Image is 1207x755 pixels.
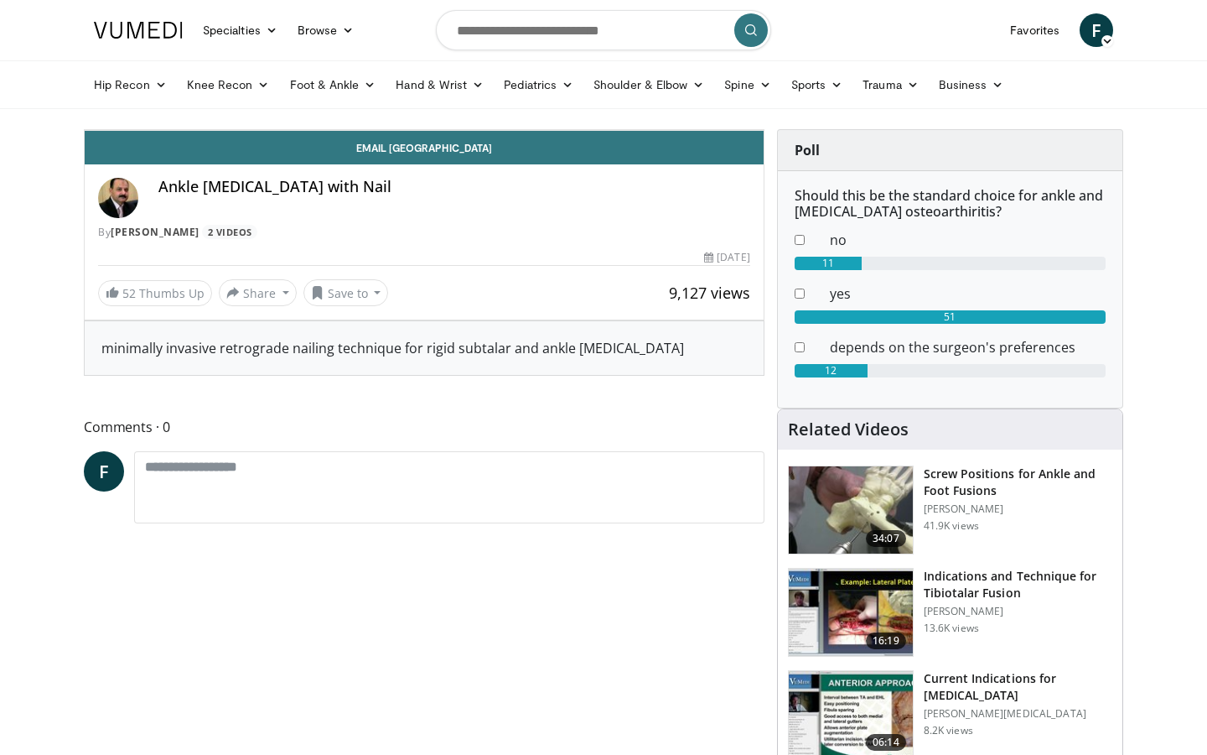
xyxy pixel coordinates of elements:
[795,310,1106,324] div: 51
[795,141,820,159] strong: Poll
[436,10,771,50] input: Search topics, interventions
[386,68,494,102] a: Hand & Wrist
[84,68,177,102] a: Hip Recon
[84,451,124,492] a: F
[929,68,1014,102] a: Business
[795,257,862,270] div: 11
[817,337,1118,357] dd: depends on the surgeon's preferences
[111,225,199,239] a: [PERSON_NAME]
[288,13,365,47] a: Browse
[714,68,780,102] a: Spine
[494,68,583,102] a: Pediatrics
[583,68,714,102] a: Shoulder & Elbow
[924,568,1112,601] h3: Indications and Technique for Tibiotalar Fusion
[704,250,749,265] div: [DATE]
[781,68,853,102] a: Sports
[202,225,257,239] a: 2 Videos
[795,364,868,377] div: 12
[852,68,929,102] a: Trauma
[924,519,979,533] p: 41.9K views
[924,502,1112,516] p: [PERSON_NAME]
[280,68,386,102] a: Foot & Ankle
[85,130,764,131] video-js: Video Player
[817,230,1118,250] dd: no
[795,188,1106,220] h6: Should this be the standard choice for ankle and [MEDICAL_DATA] osteoarthiritis?
[866,734,906,751] span: 06:14
[1080,13,1113,47] a: F
[158,178,750,196] h4: Ankle [MEDICAL_DATA] with Nail
[122,285,136,301] span: 52
[193,13,288,47] a: Specialties
[84,416,764,438] span: Comments 0
[924,670,1112,704] h3: Current Indications for [MEDICAL_DATA]
[924,707,1112,721] p: [PERSON_NAME][MEDICAL_DATA]
[788,466,1112,555] a: 34:07 Screw Positions for Ankle and Foot Fusions [PERSON_NAME] 41.9K views
[94,22,183,39] img: VuMedi Logo
[303,279,389,306] button: Save to
[788,568,1112,657] a: 16:19 Indications and Technique for Tibiotalar Fusion [PERSON_NAME] 13.6K views
[866,530,906,547] span: 34:07
[219,279,297,306] button: Share
[817,284,1118,304] dd: yes
[98,178,138,218] img: Avatar
[669,283,750,303] span: 9,127 views
[98,225,750,240] div: By
[924,466,1112,499] h3: Screw Positions for Ankle and Foot Fusions
[924,622,979,635] p: 13.6K views
[788,419,909,440] h4: Related Videos
[924,605,1112,618] p: [PERSON_NAME]
[789,466,913,554] img: 67572_0000_3.png.150x105_q85_crop-smart_upscale.jpg
[924,724,973,737] p: 8.2K views
[98,280,212,306] a: 52 Thumbs Up
[101,338,747,358] div: minimally invasive retrograde nailing technique for rigid subtalar and ankle [MEDICAL_DATA]
[85,131,764,164] a: Email [GEOGRAPHIC_DATA]
[866,633,906,649] span: 16:19
[789,569,913,656] img: d06e34d7-2aee-48bc-9eb9-9d6afd40d332.150x105_q85_crop-smart_upscale.jpg
[177,68,280,102] a: Knee Recon
[1000,13,1070,47] a: Favorites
